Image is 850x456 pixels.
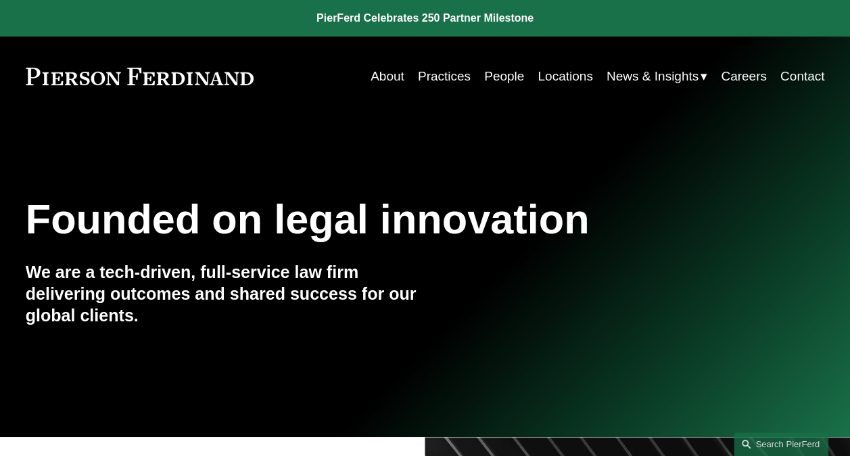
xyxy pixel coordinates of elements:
a: folder dropdown [607,64,707,89]
a: People [484,64,524,89]
a: Contact [780,64,824,89]
a: Search this site [734,432,828,456]
a: About [371,64,404,89]
a: Practices [418,64,471,89]
span: News & Insights [607,65,699,88]
a: Locations [538,64,592,89]
h1: Founded on legal innovation [26,196,692,243]
h4: We are a tech-driven, full-service law firm delivering outcomes and shared success for our global... [26,262,425,326]
a: Careers [721,64,767,89]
